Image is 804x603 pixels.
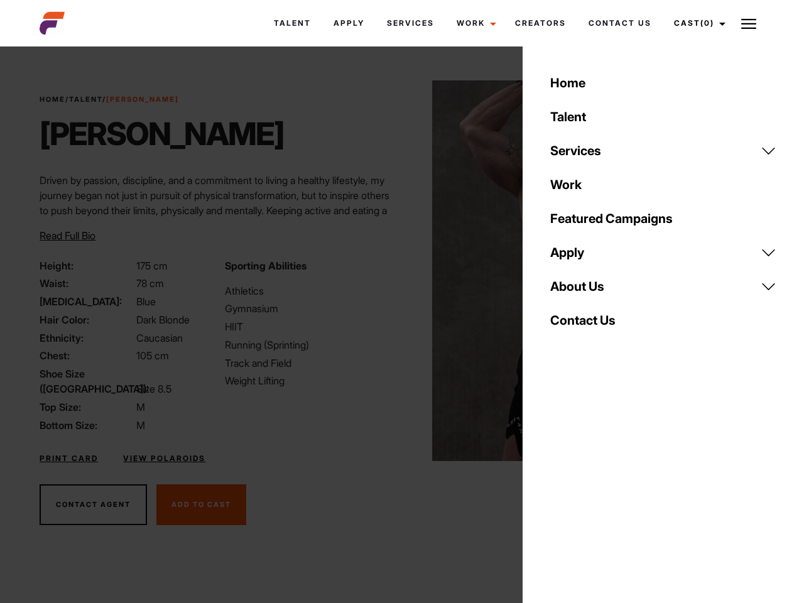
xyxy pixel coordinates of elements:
[40,366,134,396] span: Shoe Size ([GEOGRAPHIC_DATA]):
[577,6,663,40] a: Contact Us
[40,276,134,291] span: Waist:
[40,228,95,243] button: Read Full Bio
[376,6,445,40] a: Services
[40,173,394,248] p: Driven by passion, discipline, and a commitment to living a healthy lifestyle, my journey began n...
[136,259,168,272] span: 175 cm
[40,330,134,345] span: Ethnicity:
[543,269,784,303] a: About Us
[40,229,95,242] span: Read Full Bio
[40,312,134,327] span: Hair Color:
[136,295,156,308] span: Blue
[225,301,394,316] li: Gymnasium
[543,202,784,236] a: Featured Campaigns
[40,418,134,433] span: Bottom Size:
[225,283,394,298] li: Athletics
[40,348,134,363] span: Chest:
[445,6,504,40] a: Work
[322,6,376,40] a: Apply
[156,484,246,526] button: Add To Cast
[543,168,784,202] a: Work
[225,259,307,272] strong: Sporting Abilities
[40,258,134,273] span: Height:
[136,383,171,395] span: Size 8.5
[225,373,394,388] li: Weight Lifting
[543,303,784,337] a: Contact Us
[543,134,784,168] a: Services
[741,16,756,31] img: Burger icon
[40,484,147,526] button: Contact Agent
[136,349,169,362] span: 105 cm
[40,94,179,105] span: / /
[136,313,190,326] span: Dark Blonde
[69,95,102,104] a: Talent
[543,236,784,269] a: Apply
[106,95,179,104] strong: [PERSON_NAME]
[40,294,134,309] span: [MEDICAL_DATA]:
[543,100,784,134] a: Talent
[263,6,322,40] a: Talent
[136,332,183,344] span: Caucasian
[40,453,98,464] a: Print Card
[123,453,205,464] a: View Polaroids
[40,95,65,104] a: Home
[225,319,394,334] li: HIIT
[700,18,714,28] span: (0)
[136,277,164,290] span: 78 cm
[543,66,784,100] a: Home
[136,401,145,413] span: M
[504,6,577,40] a: Creators
[225,337,394,352] li: Running (Sprinting)
[40,115,284,153] h1: [PERSON_NAME]
[40,11,65,36] img: cropped-aefm-brand-fav-22-square.png
[225,356,394,371] li: Track and Field
[40,399,134,415] span: Top Size:
[136,419,145,432] span: M
[171,500,231,509] span: Add To Cast
[663,6,733,40] a: Cast(0)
